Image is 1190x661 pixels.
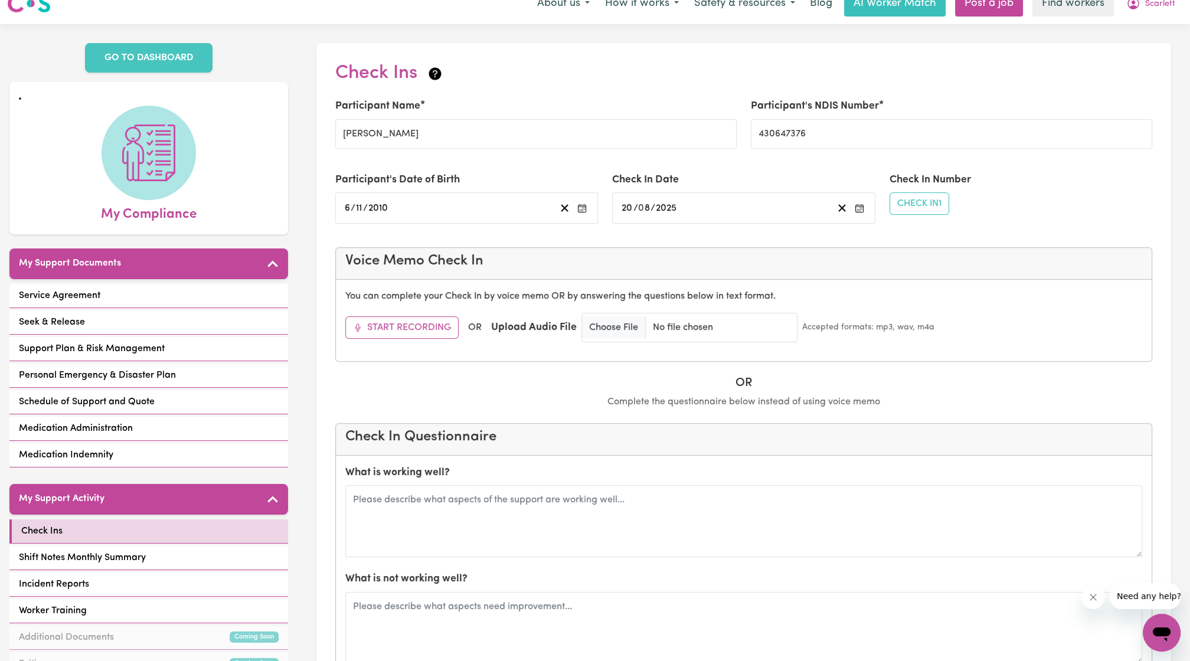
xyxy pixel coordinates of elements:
label: Participant's Date of Birth [335,172,460,188]
p: You can complete your Check In by voice memo OR by answering the questions below in text format. [345,289,1142,303]
label: Upload Audio File [491,320,577,335]
span: Incident Reports [19,577,89,591]
label: What is not working well? [345,571,467,587]
span: Support Plan & Risk Management [19,342,165,356]
span: Shift Notes Monthly Summary [19,551,146,565]
h2: Check Ins [335,62,443,84]
button: Start Recording [345,316,459,339]
span: Check Ins [21,524,63,538]
span: Schedule of Support and Quote [19,395,155,409]
a: Support Plan & Risk Management [9,337,288,361]
h5: My Support Documents [19,258,121,269]
span: / [650,203,655,214]
iframe: Close message [1081,585,1105,609]
a: Seek & Release [9,310,288,335]
input: ---- [368,200,389,216]
span: Medication Indemnity [19,448,113,462]
input: -- [344,200,351,216]
label: What is working well? [345,465,450,480]
a: Check Ins [9,519,288,544]
span: Worker Training [19,604,87,618]
a: Additional DocumentsComing Soon [9,626,288,650]
span: / [351,203,355,214]
h5: OR [335,376,1152,390]
h4: Voice Memo Check In [345,253,1142,270]
span: Medication Administration [19,421,133,436]
span: Service Agreement [19,289,100,303]
a: Medication Administration [9,417,288,441]
a: Worker Training [9,599,288,623]
span: 0 [638,204,644,213]
a: Medication Indemnity [9,443,288,467]
label: Participant's NDIS Number [751,99,879,114]
a: GO TO DASHBOARD [85,43,212,73]
a: My Compliance [19,106,279,225]
span: Need any help? [7,8,71,18]
span: Additional Documents [19,630,114,644]
span: Personal Emergency & Disaster Plan [19,368,176,382]
small: Coming Soon [230,631,279,643]
input: ---- [655,200,678,216]
h5: My Support Activity [19,493,104,505]
span: / [633,203,638,214]
a: Shift Notes Monthly Summary [9,546,288,570]
small: Accepted formats: mp3, wav, m4a [802,321,934,333]
h4: Check In Questionnaire [345,428,1142,446]
iframe: Message from company [1110,583,1181,609]
label: Participant Name [335,99,420,114]
button: Check In1 [890,192,949,215]
button: My Support Activity [9,484,288,515]
iframe: Button to launch messaging window [1143,614,1181,652]
a: Service Agreement [9,284,288,308]
button: My Support Documents [9,248,288,279]
a: Schedule of Support and Quote [9,390,288,414]
span: OR [468,320,482,335]
span: / [363,203,368,214]
label: Check In Number [890,172,971,188]
a: Incident Reports [9,572,288,597]
span: Seek & Release [19,315,85,329]
input: -- [621,200,633,216]
p: Complete the questionnaire below instead of using voice memo [335,395,1152,409]
input: -- [355,200,363,216]
a: Personal Emergency & Disaster Plan [9,364,288,388]
span: My Compliance [101,200,197,225]
input: -- [639,200,651,216]
label: Check In Date [612,172,679,188]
